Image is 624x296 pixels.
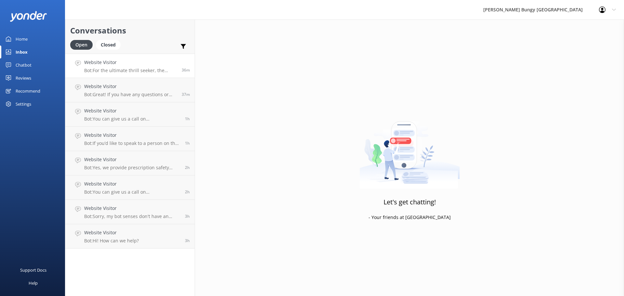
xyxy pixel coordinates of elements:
span: Aug 28 2025 11:22am (UTC +12:00) Pacific/Auckland [185,140,190,146]
h2: Conversations [70,24,190,37]
p: Bot: For the ultimate thrill seeker, the Nevis Bungy is our most popular activity. It's the highe... [84,68,177,73]
div: Reviews [16,71,31,84]
p: Bot: If you’d like to speak to a person on the [PERSON_NAME] Bungy reservations team, please call... [84,140,180,146]
span: Aug 28 2025 10:40am (UTC +12:00) Pacific/Auckland [185,165,190,170]
p: Bot: You can give us a call on [PHONE_NUMBER] or [PHONE_NUMBER] to chat with a crew member. Our o... [84,116,180,122]
div: Chatbot [16,58,32,71]
div: Help [29,277,38,290]
div: Inbox [16,45,28,58]
a: Website VisitorBot:If you’d like to speak to a person on the [PERSON_NAME] Bungy reservations tea... [65,127,195,151]
a: Website VisitorBot:Great! If you have any questions or need assistance with your reservation, fee... [65,78,195,102]
p: Bot: You can give us a call on [PHONE_NUMBER] or [PHONE_NUMBER] to chat with a crew member. Our o... [84,189,180,195]
a: Closed [96,41,124,48]
h3: Let's get chatting! [383,197,436,207]
a: Website VisitorBot:You can give us a call on [PHONE_NUMBER] or [PHONE_NUMBER] to chat with a crew... [65,102,195,127]
h4: Website Visitor [84,132,180,139]
p: Bot: Yes, we provide prescription safety goggles upon request. Simply request them with our crew ... [84,165,180,171]
p: - Your friends at [GEOGRAPHIC_DATA] [369,214,451,221]
a: Website VisitorBot:Yes, we provide prescription safety goggles upon request. Simply request them ... [65,151,195,175]
a: Website VisitorBot:You can give us a call on [PHONE_NUMBER] or [PHONE_NUMBER] to chat with a crew... [65,175,195,200]
span: Aug 28 2025 10:36am (UTC +12:00) Pacific/Auckland [185,189,190,195]
img: artwork of a man stealing a conversation from at giant smartphone [359,108,460,189]
h4: Website Visitor [84,59,177,66]
div: Support Docs [20,264,46,277]
p: Bot: Hi! How can we help? [84,238,139,244]
div: Recommend [16,84,40,97]
div: Home [16,32,28,45]
h4: Website Visitor [84,156,180,163]
span: Aug 28 2025 12:03pm (UTC +12:00) Pacific/Auckland [182,92,190,97]
h4: Website Visitor [84,229,139,236]
img: yonder-white-logo.png [10,11,47,22]
span: Aug 28 2025 09:26am (UTC +12:00) Pacific/Auckland [185,238,190,243]
span: Aug 28 2025 12:05pm (UTC +12:00) Pacific/Auckland [182,67,190,73]
a: Website VisitorBot:Hi! How can we help?3h [65,224,195,249]
h4: Website Visitor [84,205,180,212]
h4: Website Visitor [84,83,177,90]
p: Bot: Great! If you have any questions or need assistance with your reservation, feel free to reac... [84,92,177,97]
h4: Website Visitor [84,180,180,187]
a: Open [70,41,96,48]
div: Settings [16,97,31,110]
span: Aug 28 2025 09:28am (UTC +12:00) Pacific/Auckland [185,213,190,219]
div: Closed [96,40,121,50]
div: Open [70,40,93,50]
a: Website VisitorBot:For the ultimate thrill seeker, the Nevis Bungy is our most popular activity. ... [65,54,195,78]
h4: Website Visitor [84,107,180,114]
a: Website VisitorBot:Sorry, my bot senses don't have an answer for that, please try and rephrase yo... [65,200,195,224]
p: Bot: Sorry, my bot senses don't have an answer for that, please try and rephrase your question, I... [84,213,180,219]
span: Aug 28 2025 11:31am (UTC +12:00) Pacific/Auckland [185,116,190,122]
